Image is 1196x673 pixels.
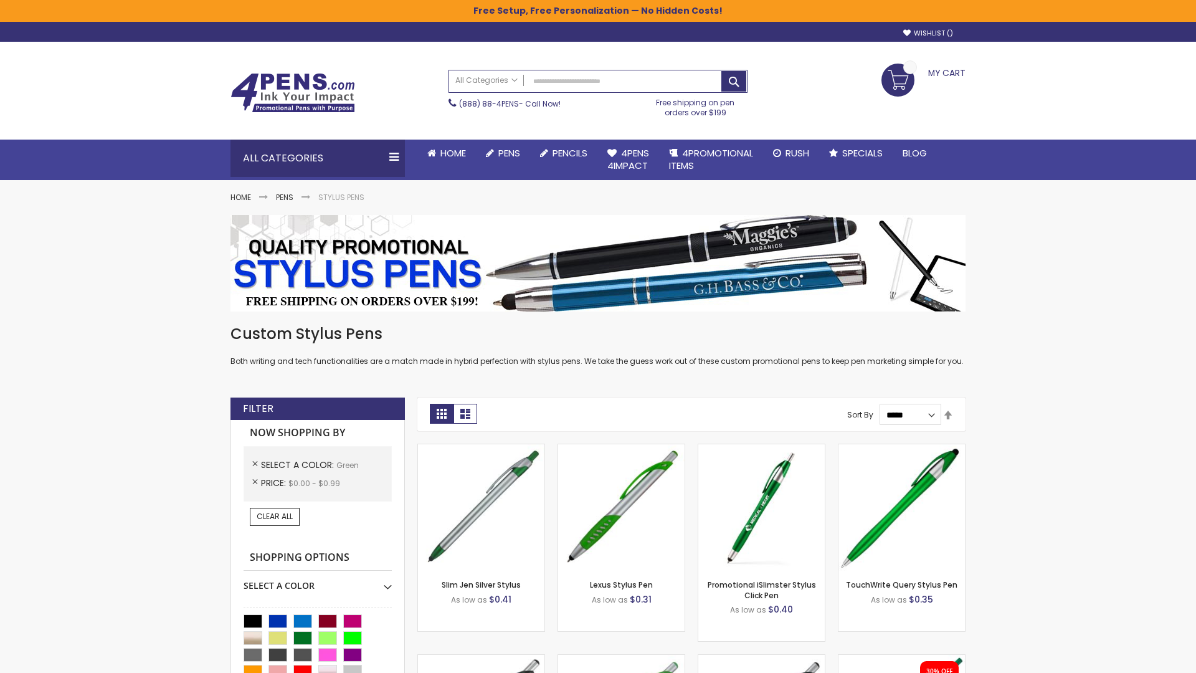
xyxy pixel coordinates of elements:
[230,192,251,203] a: Home
[261,477,288,489] span: Price
[708,580,816,600] a: Promotional iSlimster Stylus Click Pen
[276,192,293,203] a: Pens
[261,459,336,471] span: Select A Color
[459,98,561,109] span: - Call Now!
[819,140,893,167] a: Specials
[430,404,453,424] strong: Grid
[903,146,927,160] span: Blog
[592,594,628,605] span: As low as
[449,70,524,91] a: All Categories
[558,654,685,665] a: Boston Silver Stylus Pen-Green
[417,140,476,167] a: Home
[558,444,685,571] img: Lexus Stylus Pen-Green
[730,604,766,615] span: As low as
[230,324,966,344] h1: Custom Stylus Pens
[643,93,748,118] div: Free shipping on pen orders over $199
[418,444,544,571] img: Slim Jen Silver Stylus-Green
[489,593,511,606] span: $0.41
[909,593,933,606] span: $0.35
[455,75,518,85] span: All Categories
[336,460,359,470] span: Green
[659,140,763,180] a: 4PROMOTIONALITEMS
[698,654,825,665] a: Lexus Metallic Stylus Pen-Green
[838,444,965,571] img: TouchWrite Query Stylus Pen-Green
[847,409,873,420] label: Sort By
[871,594,907,605] span: As low as
[698,444,825,454] a: Promotional iSlimster Stylus Click Pen-Green
[459,98,519,109] a: (888) 88-4PENS
[257,511,293,522] span: Clear All
[763,140,819,167] a: Rush
[244,571,392,592] div: Select A Color
[442,580,521,590] a: Slim Jen Silver Stylus
[553,146,587,160] span: Pencils
[698,444,825,571] img: Promotional iSlimster Stylus Click Pen-Green
[476,140,530,167] a: Pens
[903,29,953,38] a: Wishlist
[669,146,753,172] span: 4PROMOTIONAL ITEMS
[288,478,340,489] span: $0.00 - $0.99
[418,654,544,665] a: Boston Stylus Pen-Green
[243,402,273,416] strong: Filter
[785,146,809,160] span: Rush
[230,73,355,113] img: 4Pens Custom Pens and Promotional Products
[418,444,544,454] a: Slim Jen Silver Stylus-Green
[838,444,965,454] a: TouchWrite Query Stylus Pen-Green
[230,140,405,177] div: All Categories
[846,580,957,590] a: TouchWrite Query Stylus Pen
[530,140,597,167] a: Pencils
[590,580,653,590] a: Lexus Stylus Pen
[893,140,937,167] a: Blog
[607,146,649,172] span: 4Pens 4impact
[768,603,793,616] span: $0.40
[244,420,392,446] strong: Now Shopping by
[250,508,300,525] a: Clear All
[244,545,392,571] strong: Shopping Options
[230,324,966,367] div: Both writing and tech functionalities are a match made in hybrid perfection with stylus pens. We ...
[230,215,966,312] img: Stylus Pens
[440,146,466,160] span: Home
[838,654,965,665] a: iSlimster II - Full Color-Green
[558,444,685,454] a: Lexus Stylus Pen-Green
[842,146,883,160] span: Specials
[498,146,520,160] span: Pens
[630,593,652,606] span: $0.31
[318,192,364,203] strong: Stylus Pens
[597,140,659,180] a: 4Pens4impact
[451,594,487,605] span: As low as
